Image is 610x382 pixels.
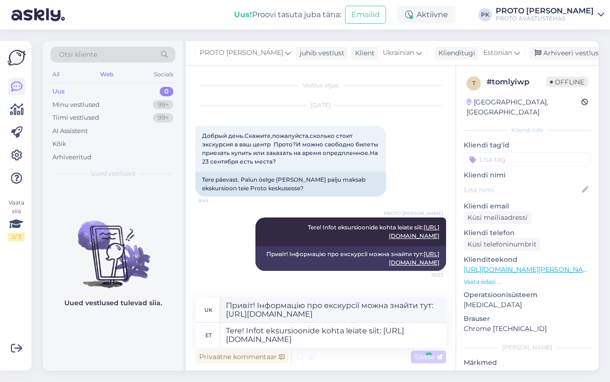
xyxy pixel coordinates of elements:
[496,7,594,15] div: PROTO [PERSON_NAME]
[464,126,591,134] div: Kliendi info
[64,298,162,308] p: Uued vestlused tulevad siia.
[8,198,25,241] div: Vaata siia
[496,15,594,22] div: PROTO AVASTUSTEHAS
[52,100,100,110] div: Minu vestlused
[483,48,512,58] span: Estonian
[529,47,602,60] div: Arhiveeri vestlus
[464,314,591,324] p: Brauser
[8,233,25,241] div: 2 / 3
[464,228,591,238] p: Kliendi telefon
[308,224,439,239] span: Tere! Infot eksursioonide kohta leiate siit:
[153,113,173,123] div: 99+
[255,246,446,271] div: Привіт! Інформацію про екскурсії можна знайти тут:
[200,48,283,58] span: PROTO [PERSON_NAME]
[51,68,61,81] div: All
[464,185,580,195] input: Lisa nimi
[546,77,588,87] span: Offline
[52,87,65,96] div: Uus
[59,50,97,60] span: Otsi kliente
[435,48,475,58] div: Klienditugi
[234,9,341,21] div: Proovi tasuta juba täna:
[464,201,591,211] p: Kliendi email
[351,48,375,58] div: Klient
[464,358,591,368] p: Märkmed
[52,139,66,149] div: Kõik
[464,170,591,180] p: Kliendi nimi
[43,204,183,289] img: No chats
[487,76,546,88] div: # tomlyiwp
[407,271,443,279] span: 10:23
[464,238,540,251] div: Küsi telefoninumbrit
[478,8,492,21] div: PK
[195,101,446,110] div: [DATE]
[152,68,175,81] div: Socials
[472,80,476,87] span: t
[464,211,531,224] div: Küsi meiliaadressi
[467,97,581,117] div: [GEOGRAPHIC_DATA], [GEOGRAPHIC_DATA]
[296,48,345,58] div: juhib vestlust
[383,48,414,58] span: Ukrainian
[198,197,234,204] span: 9:45
[397,6,456,23] div: Aktiivne
[52,126,88,136] div: AI Assistent
[384,210,443,217] span: PROTO [PERSON_NAME]
[464,255,591,265] p: Klienditeekond
[160,87,173,96] div: 0
[464,265,595,274] a: [URL][DOMAIN_NAME][PERSON_NAME]
[52,153,91,162] div: Arhiveeritud
[464,140,591,150] p: Kliendi tag'id
[464,290,591,300] p: Operatsioonisüsteem
[195,81,446,90] div: Vestlus algas
[464,278,591,286] p: Vaata edasi ...
[234,10,252,19] b: Uus!
[464,152,591,166] input: Lisa tag
[8,49,26,67] img: Askly Logo
[202,132,380,165] span: Добрый день.Скажите,пожалуйста,сколько стоит экскурсия в ваш центр Прото?И можно свободно билеты ...
[496,7,604,22] a: PROTO [PERSON_NAME]PROTO AVASTUSTEHAS
[345,6,386,24] button: Emailid
[91,169,135,178] span: Uued vestlused
[195,172,386,196] div: Tere päevast. Palun öelge [PERSON_NAME] palju maksab ekskursioon teie Proto keskusesse?
[98,68,115,81] div: Web
[464,343,591,352] div: [PERSON_NAME]
[464,300,591,310] p: [MEDICAL_DATA]
[464,324,591,334] p: Chrome [TECHNICAL_ID]
[52,113,99,123] div: Tiimi vestlused
[153,100,173,110] div: 99+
